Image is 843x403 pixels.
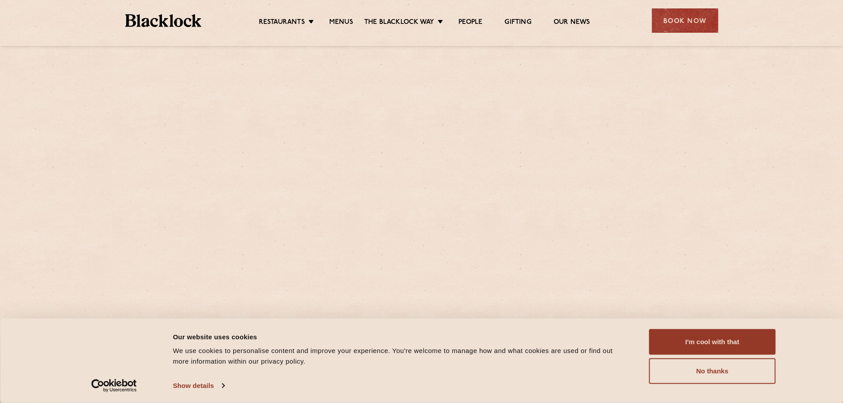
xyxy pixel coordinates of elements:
[554,18,590,28] a: Our News
[173,331,629,342] div: Our website uses cookies
[125,14,202,27] img: BL_Textured_Logo-footer-cropped.svg
[329,18,353,28] a: Menus
[75,379,153,392] a: Usercentrics Cookiebot - opens in a new window
[652,8,718,33] div: Book Now
[649,358,776,384] button: No thanks
[173,379,224,392] a: Show details
[364,18,434,28] a: The Blacklock Way
[458,18,482,28] a: People
[259,18,305,28] a: Restaurants
[173,345,629,367] div: We use cookies to personalise content and improve your experience. You're welcome to manage how a...
[504,18,531,28] a: Gifting
[649,329,776,355] button: I'm cool with that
